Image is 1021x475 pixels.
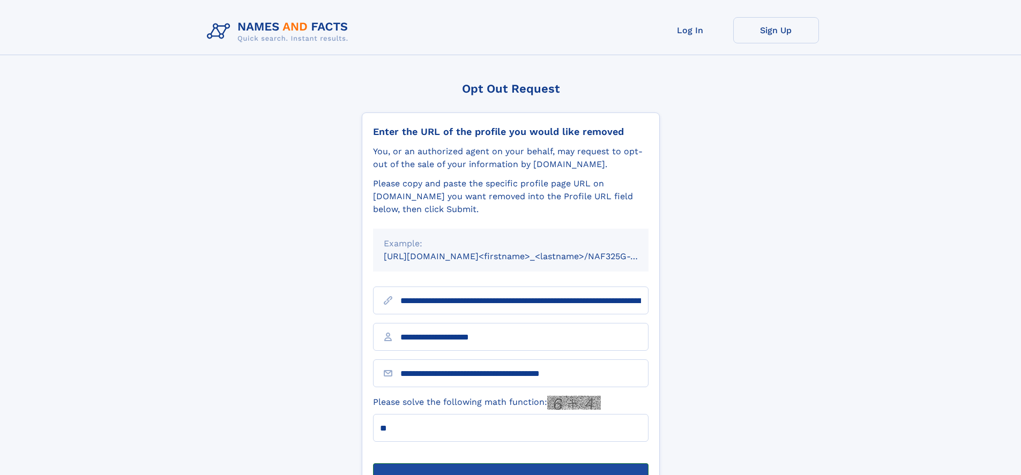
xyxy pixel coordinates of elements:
[373,126,649,138] div: Enter the URL of the profile you would like removed
[733,17,819,43] a: Sign Up
[384,251,669,261] small: [URL][DOMAIN_NAME]<firstname>_<lastname>/NAF325G-xxxxxxxx
[373,396,601,410] label: Please solve the following math function:
[384,237,638,250] div: Example:
[373,177,649,216] div: Please copy and paste the specific profile page URL on [DOMAIN_NAME] you want removed into the Pr...
[203,17,357,46] img: Logo Names and Facts
[647,17,733,43] a: Log In
[373,145,649,171] div: You, or an authorized agent on your behalf, may request to opt-out of the sale of your informatio...
[362,82,660,95] div: Opt Out Request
